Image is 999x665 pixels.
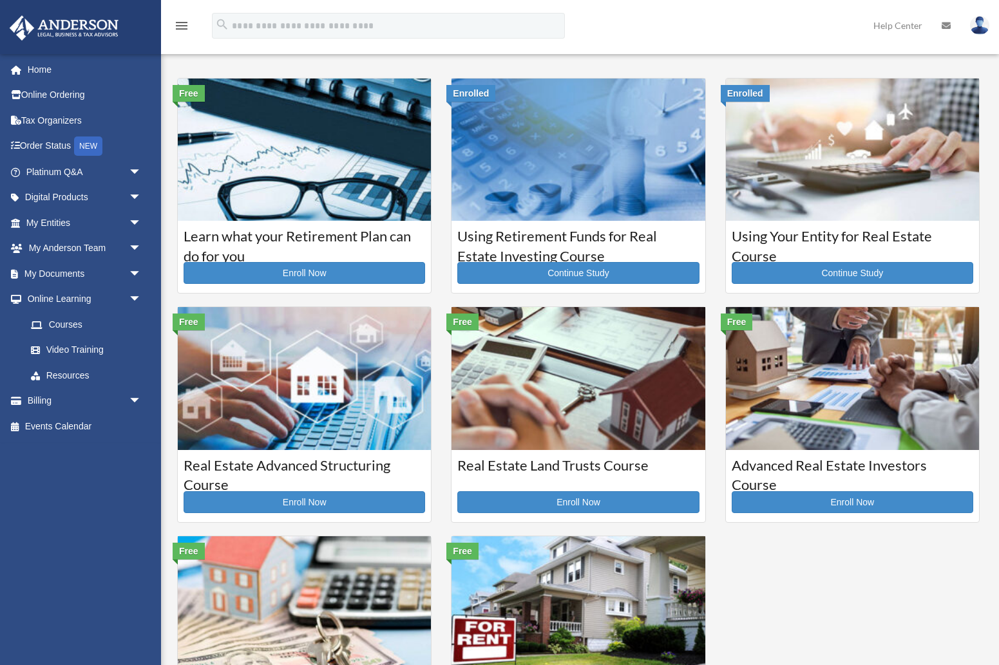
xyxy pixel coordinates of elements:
[173,314,205,330] div: Free
[9,413,161,439] a: Events Calendar
[9,159,161,185] a: Platinum Q&Aarrow_drop_down
[129,388,155,415] span: arrow_drop_down
[721,85,770,102] div: Enrolled
[173,543,205,559] div: Free
[732,262,973,284] a: Continue Study
[184,491,425,513] a: Enroll Now
[174,23,189,33] a: menu
[184,227,425,259] h3: Learn what your Retirement Plan can do for you
[18,312,155,337] a: Courses
[9,236,161,261] a: My Anderson Teamarrow_drop_down
[9,210,161,236] a: My Entitiesarrow_drop_down
[721,314,753,330] div: Free
[129,159,155,185] span: arrow_drop_down
[9,388,161,414] a: Billingarrow_drop_down
[446,85,495,102] div: Enrolled
[732,456,973,488] h3: Advanced Real Estate Investors Course
[184,456,425,488] h3: Real Estate Advanced Structuring Course
[457,456,699,488] h3: Real Estate Land Trusts Course
[129,236,155,262] span: arrow_drop_down
[18,362,161,388] a: Resources
[215,17,229,32] i: search
[970,16,989,35] img: User Pic
[174,18,189,33] i: menu
[173,85,205,102] div: Free
[457,227,699,259] h3: Using Retirement Funds for Real Estate Investing Course
[457,491,699,513] a: Enroll Now
[129,210,155,236] span: arrow_drop_down
[9,286,161,312] a: Online Learningarrow_drop_down
[6,15,122,41] img: Anderson Advisors Platinum Portal
[446,314,479,330] div: Free
[446,543,479,559] div: Free
[732,491,973,513] a: Enroll Now
[457,262,699,284] a: Continue Study
[9,133,161,160] a: Order StatusNEW
[18,337,161,363] a: Video Training
[129,286,155,313] span: arrow_drop_down
[732,227,973,259] h3: Using Your Entity for Real Estate Course
[9,185,161,211] a: Digital Productsarrow_drop_down
[9,261,161,286] a: My Documentsarrow_drop_down
[9,57,161,82] a: Home
[129,261,155,287] span: arrow_drop_down
[9,108,161,133] a: Tax Organizers
[74,136,102,156] div: NEW
[184,262,425,284] a: Enroll Now
[9,82,161,108] a: Online Ordering
[129,185,155,211] span: arrow_drop_down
